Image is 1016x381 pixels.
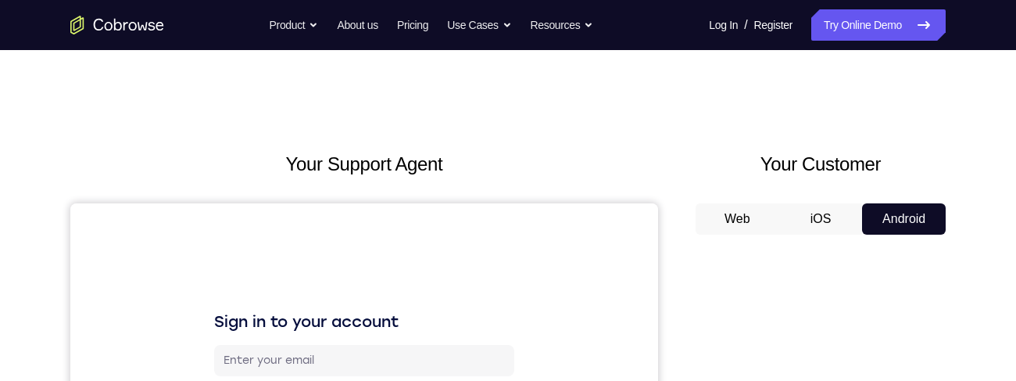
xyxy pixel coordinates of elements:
button: Android [862,203,946,235]
button: Sign in [144,179,444,210]
div: Sign in with Google [253,256,360,271]
a: About us [337,9,377,41]
button: Sign in with GitHub [144,286,444,317]
button: Resources [531,9,594,41]
a: Go to the home page [70,16,164,34]
h2: Your Support Agent [70,150,658,178]
div: Sign in with Intercom [248,331,366,347]
button: iOS [779,203,863,235]
span: / [744,16,747,34]
button: Product [270,9,319,41]
button: Sign in with Google [144,248,444,279]
h2: Your Customer [696,150,946,178]
a: Register [754,9,792,41]
a: Log In [709,9,738,41]
p: or [286,224,302,236]
div: Sign in with GitHub [254,293,360,309]
button: Web [696,203,779,235]
h1: Sign in to your account [144,107,444,129]
a: Pricing [397,9,428,41]
button: Sign in with Intercom [144,323,444,354]
input: Enter your email [153,149,435,165]
a: Try Online Demo [811,9,946,41]
button: Use Cases [447,9,511,41]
